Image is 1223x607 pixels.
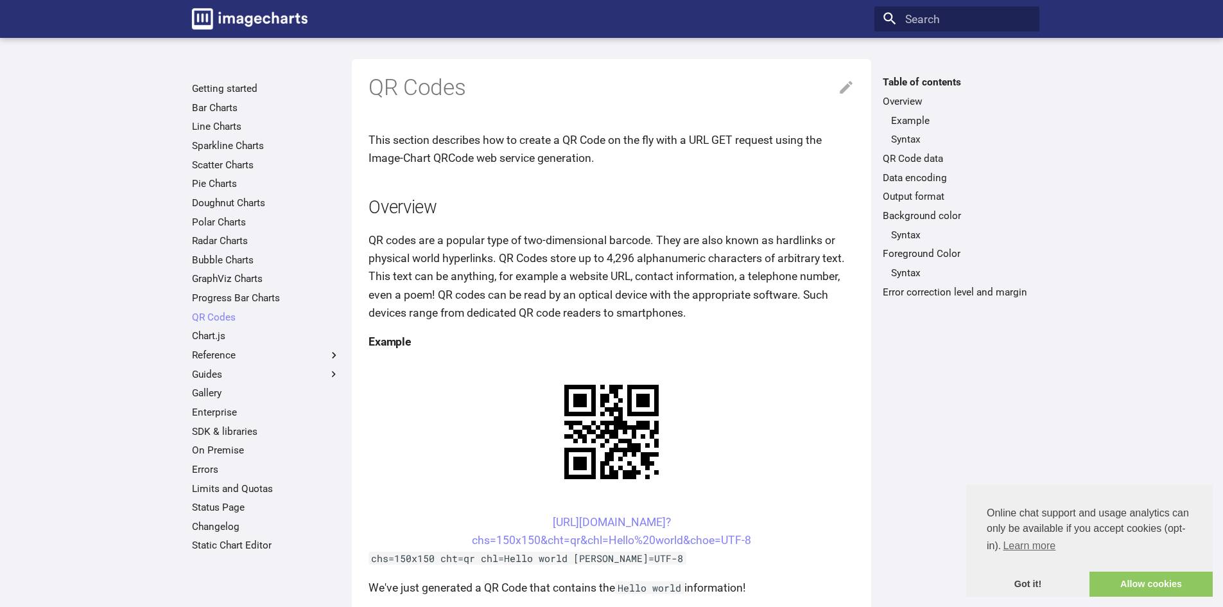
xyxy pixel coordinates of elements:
h1: QR Codes [369,73,854,103]
input: Search [874,6,1039,32]
a: Overview [883,95,1031,108]
p: This section describes how to create a QR Code on the fly with a URL GET request using the Image-... [369,131,854,167]
a: allow cookies [1089,572,1213,597]
a: Radar Charts [192,234,340,247]
p: We've just generated a QR Code that contains the information! [369,579,854,597]
label: Table of contents [874,76,1039,89]
a: Progress Bar Charts [192,292,340,304]
label: Guides [192,368,340,381]
a: Changelog [192,520,340,533]
h4: Example [369,333,854,351]
div: cookieconsent [966,485,1213,597]
a: Sparkline Charts [192,139,340,152]
label: Reference [192,349,340,362]
a: Limits and Quotas [192,482,340,495]
a: learn more about cookies [1001,536,1057,556]
a: Scatter Charts [192,159,340,172]
a: [URL][DOMAIN_NAME]?chs=150x150&cht=qr&chl=Hello%20world&choe=UTF-8 [472,516,751,547]
p: QR codes are a popular type of two-dimensional barcode. They are also known as hardlinks or physi... [369,231,854,322]
a: Syntax [891,267,1031,279]
a: Polar Charts [192,216,340,229]
a: Doughnut Charts [192,197,340,209]
a: Enterprise [192,406,340,419]
a: Foreground Color [883,247,1031,260]
a: Output format [883,190,1031,203]
a: Background color [883,209,1031,222]
nav: Background color [883,229,1031,242]
a: Getting started [192,82,340,95]
img: chart [542,362,681,502]
nav: Foreground Color [883,267,1031,279]
a: QR Codes [192,311,340,324]
a: QR Code data [883,152,1031,165]
a: Errors [192,463,340,476]
a: Gallery [192,387,340,400]
a: Data encoding [883,172,1031,184]
a: Image-Charts documentation [186,3,313,35]
a: On Premise [192,444,340,457]
a: Example [891,114,1031,127]
code: Hello world [615,581,684,594]
a: Chart.js [192,330,340,342]
a: dismiss cookie message [966,572,1089,597]
span: Online chat support and usage analytics can only be available if you accept cookies (opt-in). [987,506,1192,556]
a: SDK & libraries [192,425,340,438]
a: Pie Charts [192,177,340,190]
a: Syntax [891,133,1031,146]
a: Bubble Charts [192,254,340,267]
code: chs=150x150 cht=qr chl=Hello world [PERSON_NAME]=UTF-8 [369,552,686,565]
a: GraphViz Charts [192,272,340,285]
a: Error correction level and margin [883,286,1031,299]
nav: Table of contents [874,76,1039,298]
a: Static Chart Editor [192,539,340,552]
a: Bar Charts [192,101,340,114]
a: Line Charts [192,120,340,133]
a: Syntax [891,229,1031,242]
img: logo [192,8,308,30]
h2: Overview [369,195,854,220]
nav: Overview [883,114,1031,146]
a: Status Page [192,501,340,514]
